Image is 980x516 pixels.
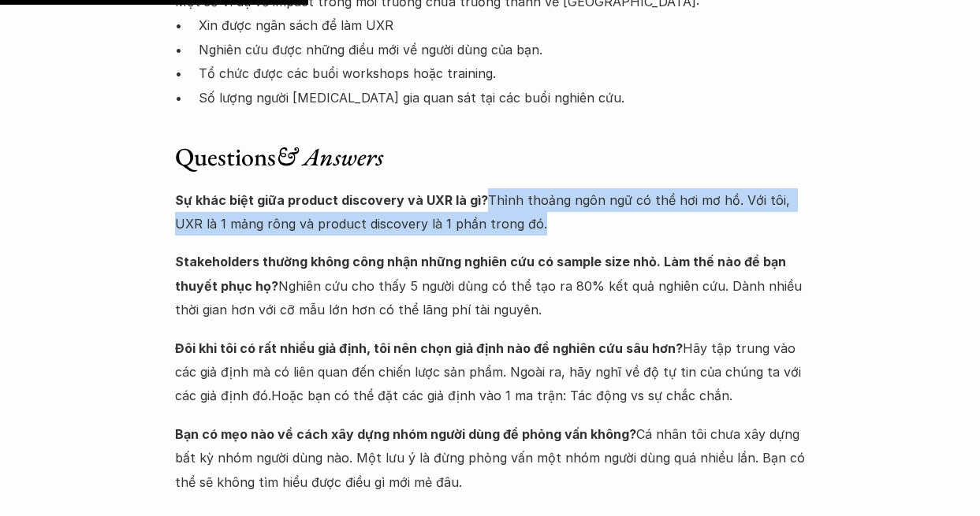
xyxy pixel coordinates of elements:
[175,426,636,442] strong: Bạn có mẹo nào về cách xây dựng nhóm người dùng để phỏng vấn không?
[199,13,806,37] p: Xin được ngân sách để làm UXR
[175,141,806,174] h3: Questions
[199,61,806,85] p: Tổ chức được các buổi workshops hoặc training.
[276,140,383,173] em: & Answers
[199,86,806,110] p: Số lượng người [MEDICAL_DATA] gia quan sát tại các buổi nghiên cứu.
[175,188,806,236] p: Thỉnh thoảng ngôn ngữ có thể hơi mơ hồ. Với tôi, UXR là 1 mảng rông và product discovery là 1 phầ...
[175,336,806,408] p: Hãy tập trung vào các giả định mà có liên quan đến chiến lược sản phẩm. Ngoài ra, hãy nghĩ về độ ...
[175,422,806,494] p: Cá nhân tôi chưa xây dựng bất kỳ nhóm người dùng nào. Một lưu ý là đừng phỏng vấn một nhóm người ...
[175,192,488,208] strong: Sự khác biệt giữa product discovery và UXR là gì?
[175,254,789,293] strong: Stakeholders thường không công nhận những nghiên cứu có sample size nhỏ. Làm thế nào để bạn thuyế...
[199,38,806,61] p: Nghiên cứu được những điều mới về người dùng của bạn.
[175,250,806,321] p: Nghiên cứu cho thấy 5 người dùng có thể tạo ra 80% kết quả nghiên cứu. Dành nhiều thời gian hơn v...
[175,340,683,356] strong: Đôi khi tôi có rất nhiều giả định, tôi nên chọn giả định nào để nghiên cứu sâu hơn?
